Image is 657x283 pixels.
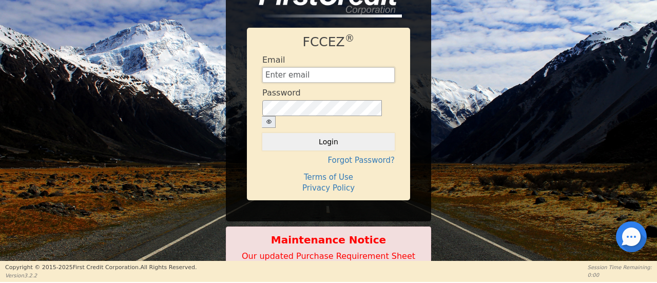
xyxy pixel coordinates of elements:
[262,133,395,150] button: Login
[5,272,197,279] p: Version 3.2.2
[262,67,395,83] input: Enter email
[262,55,285,65] h4: Email
[262,173,395,182] h4: Terms of Use
[231,232,426,248] b: Maintenance Notice
[140,264,197,271] span: All Rights Reserved.
[262,88,301,98] h4: Password
[262,183,395,193] h4: Privacy Policy
[262,100,382,116] input: password
[5,263,197,272] p: Copyright © 2015- 2025 First Credit Corporation.
[262,156,395,165] h4: Forgot Password?
[345,33,355,44] sup: ®
[588,271,652,279] p: 0:00
[588,263,652,271] p: Session Time Remaining:
[262,34,395,50] h1: FCCEZ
